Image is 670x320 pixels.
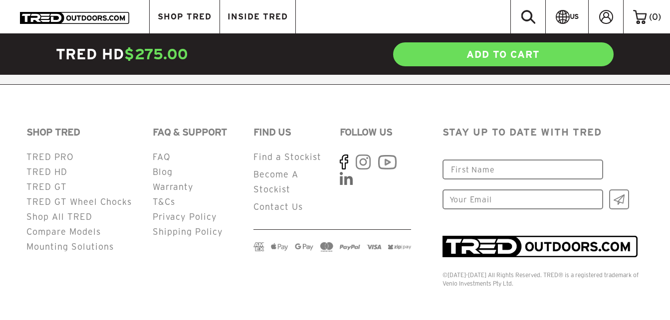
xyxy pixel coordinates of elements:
a: ADD TO CART [392,41,615,67]
a: Warranty [153,182,194,191]
span: INSIDE TRED [227,12,288,21]
p: STAY UP TO DATE WITH TRED [443,125,644,140]
h2: SHOP TRED [26,125,139,140]
a: Shop All TRED [26,212,92,221]
a: Blog [153,167,173,176]
img: payment-logos.png [253,242,411,252]
a: Become A Stockist [253,169,298,194]
a: TRED PRO [26,152,74,161]
img: TRED_RGB_Inline_Entity_Logo_Positive_1_1ca9957f-e149-4b59-a30a-fe7e867154af.png [443,236,638,257]
div: ©[DATE]-[DATE] All Rights Reserved. TRED® is a registered trademark of Venlo Investments Pty Ltd. [443,271,644,288]
input: First Name [443,160,604,179]
a: Shipping Policy [153,227,223,236]
a: FAQ [153,152,171,161]
input: Ok [609,189,629,209]
a: T&Cs [153,197,175,206]
h2: FOLLOW US [340,125,411,140]
img: TRED Outdoors America [20,12,129,24]
span: SHOP TRED [158,12,212,21]
input: Your Email [443,189,604,209]
span: 0 [652,12,658,21]
a: TRED GT Wheel Chocks [26,197,132,206]
span: ( ) [649,12,661,21]
a: Compare Models [26,227,101,236]
a: TRED HD [26,167,67,176]
a: Privacy Policy [153,212,217,221]
span: $275.00 [124,46,189,62]
a: Find a Stockist [253,152,321,161]
h4: TRED HD [56,44,335,64]
a: Mounting Solutions [26,242,114,251]
h2: FAQ & SUPPORT [153,125,240,140]
ul: Secondary [153,150,240,239]
h2: FIND US [253,125,325,140]
ul: Secondary [26,150,139,254]
a: TRED GT [26,182,67,191]
a: Contact Us [253,202,303,211]
ul: Secondary [253,150,325,214]
img: cart-icon [633,10,647,24]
